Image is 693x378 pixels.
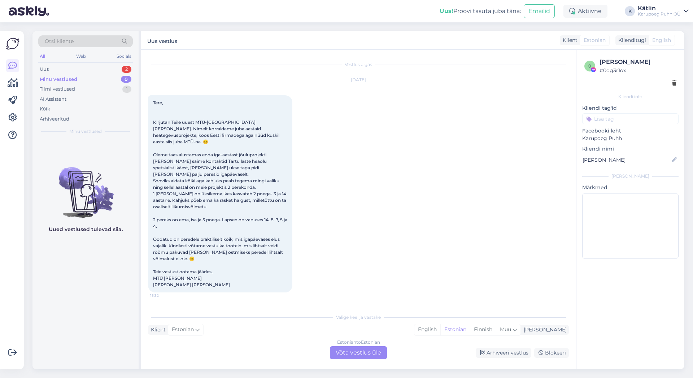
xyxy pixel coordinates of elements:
[582,145,679,153] p: Kliendi nimi
[40,105,50,113] div: Kõik
[6,37,19,51] img: Askly Logo
[121,76,131,83] div: 0
[148,314,569,321] div: Valige keel ja vastake
[638,5,681,11] div: Kätlin
[582,94,679,100] div: Kliendi info
[615,36,646,44] div: Klienditugi
[40,66,49,73] div: Uus
[148,326,166,334] div: Klient
[588,63,591,69] span: 0
[582,135,679,142] p: Karupoeg Puhh
[500,326,511,333] span: Muu
[337,339,380,346] div: Estonian to Estonian
[600,58,676,66] div: [PERSON_NAME]
[563,5,607,18] div: Aktiivne
[75,52,87,61] div: Web
[150,293,177,298] span: 15:32
[652,36,671,44] span: English
[330,346,387,359] div: Võta vestlus üle
[582,184,679,191] p: Märkmed
[69,128,102,135] span: Minu vestlused
[122,86,131,93] div: 1
[584,36,606,44] span: Estonian
[40,86,75,93] div: Tiimi vestlused
[582,104,679,112] p: Kliendi tag'id
[45,38,74,45] span: Otsi kliente
[560,36,577,44] div: Klient
[582,127,679,135] p: Facebooki leht
[153,100,288,287] span: Tere, Kirjutan Teile uuest MTÜ-[GEOGRAPHIC_DATA][PERSON_NAME]. Nimelt korraldame juba aastaid hea...
[625,6,635,16] div: K
[122,66,131,73] div: 2
[476,348,531,358] div: Arhiveeri vestlus
[470,324,496,335] div: Finnish
[148,77,569,83] div: [DATE]
[600,66,676,74] div: # 0og3r1ox
[414,324,440,335] div: English
[440,7,521,16] div: Proovi tasuta juba täna:
[582,113,679,124] input: Lisa tag
[172,326,194,334] span: Estonian
[583,156,670,164] input: Lisa nimi
[582,173,679,179] div: [PERSON_NAME]
[440,8,453,14] b: Uus!
[147,35,177,45] label: Uus vestlus
[534,348,569,358] div: Blokeeri
[524,4,555,18] button: Emailid
[49,226,123,233] p: Uued vestlused tulevad siia.
[32,154,139,219] img: No chats
[40,116,69,123] div: Arhiveeritud
[638,11,681,17] div: Karupoeg Puhh OÜ
[115,52,133,61] div: Socials
[40,96,66,103] div: AI Assistent
[38,52,47,61] div: All
[148,61,569,68] div: Vestlus algas
[440,324,470,335] div: Estonian
[638,5,689,17] a: KätlinKarupoeg Puhh OÜ
[40,76,77,83] div: Minu vestlused
[521,326,567,334] div: [PERSON_NAME]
